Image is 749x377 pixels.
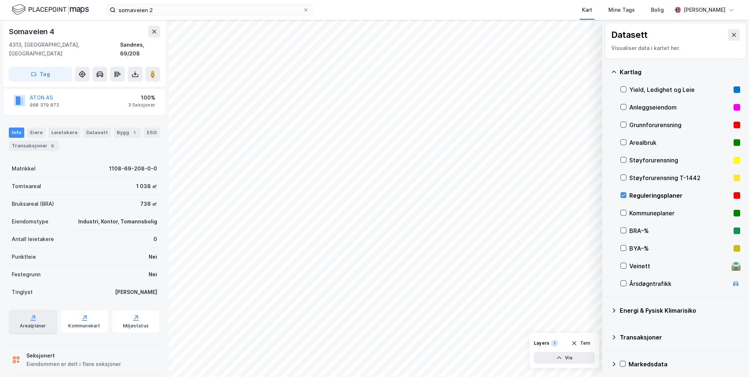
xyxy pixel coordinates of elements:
[68,323,100,329] div: Kommunekart
[78,217,157,226] div: Industri, Kontor, Tomannsbolig
[629,103,731,112] div: Anleggseiendom
[629,279,728,288] div: Årsdøgntrafikk
[12,270,40,279] div: Festegrunn
[12,164,36,173] div: Matrikkel
[26,360,121,369] div: Eiendommen er delt i flere seksjoner
[149,270,157,279] div: Nei
[567,337,595,349] button: Tøm
[712,342,749,377] div: Kontrollprogram for chat
[12,217,48,226] div: Eiendomstype
[629,121,731,129] div: Grunnforurensning
[629,191,731,200] div: Reguleringsplaner
[534,340,549,346] div: Layers
[9,67,72,82] button: Tag
[136,182,157,191] div: 1 038 ㎡
[26,351,121,360] div: Seksjonert
[12,288,33,297] div: Tinglyst
[149,252,157,261] div: Nei
[534,352,595,364] button: Vis
[12,200,54,208] div: Bruksareal (BRA)
[629,85,731,94] div: Yield, Ledighet og Leie
[12,3,89,16] img: logo.f888ab2527a4732fd821a326f86c7f29.svg
[140,200,157,208] div: 736 ㎡
[116,4,303,15] input: Søk på adresse, matrikkel, gårdeiere, leietakere eller personer
[629,360,740,369] div: Markedsdata
[9,26,56,37] div: Somaveien 4
[128,93,155,102] div: 100%
[120,40,160,58] div: Sandnes, 69/208
[629,226,731,235] div: BRA–%
[131,129,138,136] div: 1
[712,342,749,377] iframe: Chat Widget
[9,40,120,58] div: 4313, [GEOGRAPHIC_DATA], [GEOGRAPHIC_DATA]
[651,6,664,14] div: Bolig
[12,235,54,244] div: Antall leietakere
[608,6,635,14] div: Mine Tags
[114,128,141,138] div: Bygg
[144,128,160,138] div: ESG
[629,173,731,182] div: Støyforurensning T-1442
[30,102,59,108] div: 998 379 873
[611,44,740,53] div: Visualiser data i kartet her.
[83,128,111,138] div: Datasett
[629,209,731,218] div: Kommuneplaner
[620,68,740,76] div: Kartlag
[731,261,741,271] div: 🛣️
[629,156,731,165] div: Støyforurensning
[620,333,740,342] div: Transaksjoner
[49,142,56,150] div: 9
[27,128,46,138] div: Eiere
[109,164,157,173] div: 1108-69-208-0-0
[551,340,558,347] div: 1
[629,262,728,270] div: Veinett
[20,323,46,329] div: Arealplaner
[611,29,648,41] div: Datasett
[684,6,726,14] div: [PERSON_NAME]
[629,138,731,147] div: Arealbruk
[12,182,41,191] div: Tomteareal
[48,128,80,138] div: Leietakere
[620,306,740,315] div: Energi & Fysisk Klimarisiko
[123,323,149,329] div: Miljøstatus
[582,6,592,14] div: Kart
[128,102,155,108] div: 3 Seksjoner
[12,252,36,261] div: Punktleie
[629,244,731,253] div: BYA–%
[9,128,24,138] div: Info
[115,288,157,297] div: [PERSON_NAME]
[153,235,157,244] div: 0
[9,141,59,151] div: Transaksjoner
